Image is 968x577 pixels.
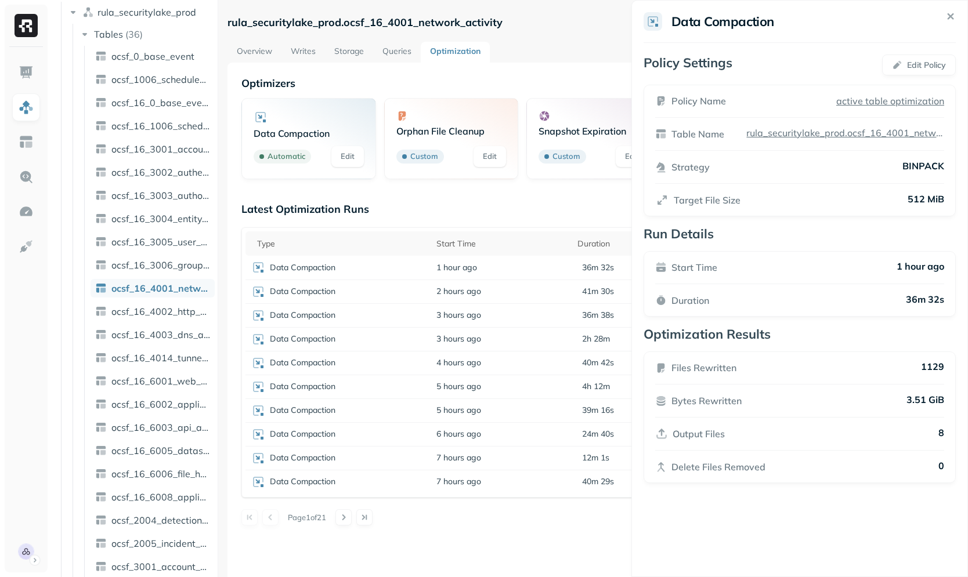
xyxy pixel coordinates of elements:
[19,204,34,219] img: Optimization
[111,282,210,294] span: ocsf_16_4001_network_activity
[95,445,107,456] img: table
[270,310,335,321] p: Data Compaction
[325,42,373,63] a: Storage
[19,239,34,254] img: Integrations
[671,394,742,408] p: Bytes Rewritten
[111,120,210,132] span: ocsf_16_1006_scheduled_job_activity
[938,460,944,474] p: 0
[552,151,580,162] p: Custom
[281,42,325,63] a: Writes
[18,543,34,560] img: Rula
[331,146,364,167] a: Edit
[15,14,38,37] img: Ryft
[94,28,123,40] span: Tables
[421,42,490,63] a: Optimization
[95,538,107,549] img: table
[644,55,732,75] p: Policy Settings
[111,306,210,317] span: ocsf_16_4002_http_activity
[744,127,944,139] p: rula_securitylake_prod.ocsf_16_4001_network_activity
[95,491,107,503] img: table
[95,375,107,387] img: table
[111,514,210,526] span: ocsf_2004_detection_finding
[111,166,210,178] span: ocsf_16_3002_authentication
[436,333,481,344] span: 3 hours ago
[19,65,34,80] img: Dashboard
[836,94,944,108] a: active table optimization
[270,476,335,487] p: Data Compaction
[396,125,506,137] p: Orphan File Cleanup
[674,193,741,207] p: Target File Size
[227,42,281,63] a: Overview
[671,94,726,108] p: Policy Name
[938,427,944,441] p: 8
[671,460,765,474] p: Delete Files Removed
[111,74,210,85] span: ocsf_1006_scheduled_job_activity
[111,213,210,224] span: ocsf_16_3004_entity_management
[270,262,335,273] p: Data Compaction
[95,166,107,178] img: table
[582,286,614,297] p: 41m 30s
[111,236,210,248] span: ocsf_16_3005_user_access
[95,398,107,410] img: table
[111,538,210,549] span: ocsf_2005_incident_finding
[436,476,481,487] span: 7 hours ago
[270,286,335,297] p: Data Compaction
[410,151,438,162] p: Custom
[111,561,210,572] span: ocsf_3001_account_change
[644,226,956,242] p: Run Details
[95,50,107,62] img: table
[82,6,94,18] img: namespace
[897,260,944,274] p: 1 hour ago
[254,128,363,139] p: Data Compaction
[436,310,481,321] span: 3 hours ago
[270,429,335,440] p: Data Compaction
[582,357,614,368] p: 40m 42s
[95,97,107,108] img: table
[436,405,481,416] span: 5 hours ago
[582,476,614,487] p: 40m 29s
[241,202,369,216] p: Latest Optimization Runs
[95,352,107,364] img: table
[19,169,34,184] img: Query Explorer
[111,375,210,387] span: ocsf_16_6001_web_resources_activity
[111,491,210,503] span: ocsf_16_6008_application_error
[671,13,774,30] h2: Data Compaction
[671,361,736,375] p: Files Rewritten
[436,381,481,392] span: 5 hours ago
[95,213,107,224] img: table
[95,282,107,294] img: table
[436,429,481,440] span: 6 hours ago
[582,310,614,321] p: 36m 38s
[227,16,503,29] p: rula_securitylake_prod.ocsf_16_4001_network_activity
[908,193,944,207] p: 512 MiB
[582,429,614,440] p: 24m 40s
[125,28,143,40] p: ( 36 )
[111,352,210,364] span: ocsf_16_4014_tunnel_activity
[582,452,609,463] p: 12m 1s
[577,237,692,251] div: Duration
[97,6,196,18] span: rula_securitylake_prod
[257,237,425,251] div: Type
[921,361,944,375] p: 1129
[436,262,477,273] span: 1 hour ago
[539,125,648,137] p: Snapshot Expiration
[436,286,481,297] span: 2 hours ago
[270,405,335,416] p: Data Compaction
[111,445,210,456] span: ocsf_16_6005_datastore_activity
[436,237,566,251] div: Start Time
[673,427,725,441] p: Output Files
[95,514,107,526] img: table
[95,468,107,480] img: table
[19,135,34,150] img: Asset Explorer
[671,160,710,174] p: Strategy
[19,100,34,115] img: Assets
[111,190,210,201] span: ocsf_16_3003_authorize_session
[268,151,305,162] p: Automatic
[644,326,956,342] p: Optimization Results
[671,260,717,274] p: Start Time
[95,190,107,201] img: table
[373,42,421,63] a: Queries
[241,77,945,90] p: Optimizers
[582,381,610,392] p: 4h 12m
[270,452,335,463] p: Data Compaction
